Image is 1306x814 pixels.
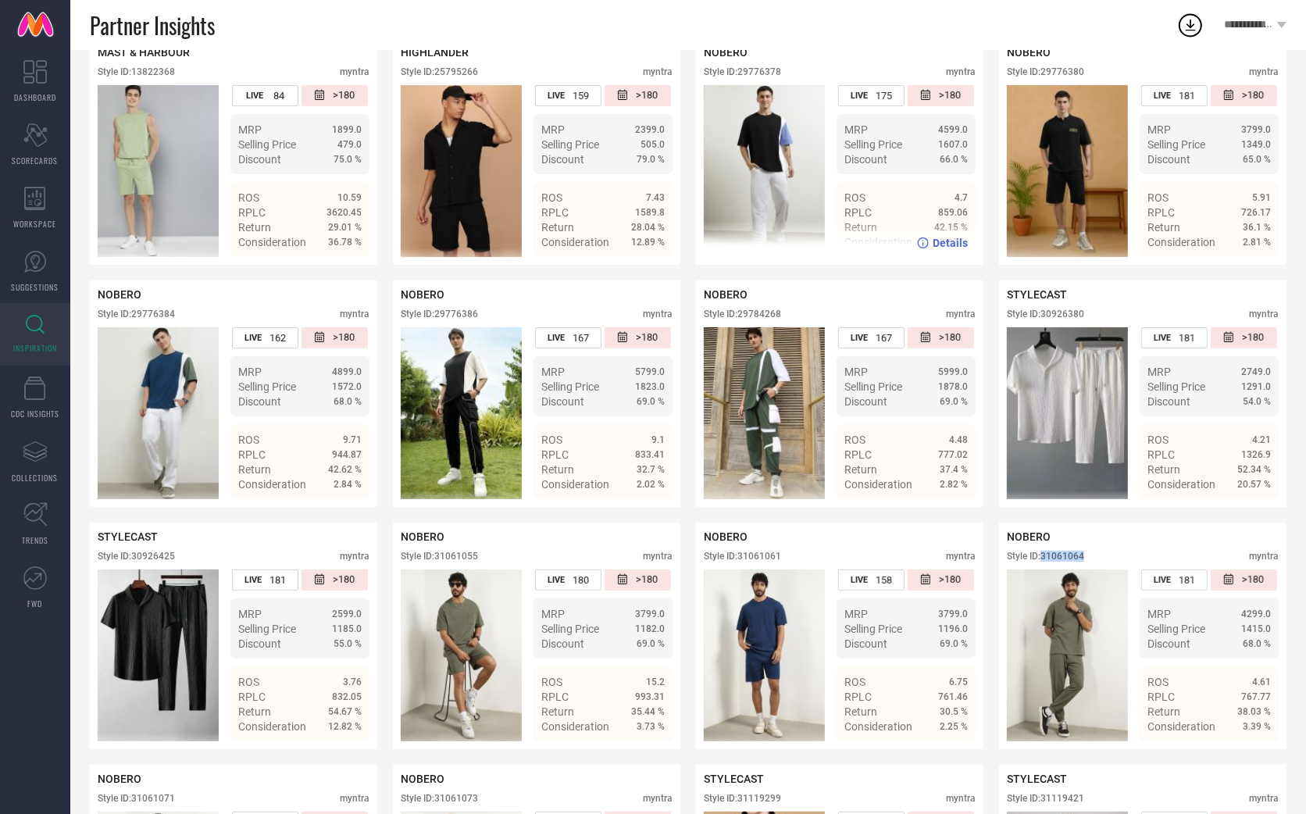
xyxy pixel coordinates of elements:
[1220,506,1271,519] a: Details
[851,575,868,585] span: LIVE
[1249,309,1279,320] div: myntra
[630,748,665,761] span: Details
[326,506,362,519] span: Details
[1147,380,1205,393] span: Selling Price
[938,366,968,377] span: 5999.0
[238,478,306,491] span: Consideration
[1242,331,1264,345] span: >180
[704,327,825,499] img: Style preview image
[636,89,658,102] span: >180
[541,380,599,393] span: Selling Price
[838,569,905,591] div: Number of days the style has been live on the platform
[1147,395,1190,408] span: Discount
[1220,748,1271,761] a: Details
[337,139,362,150] span: 479.0
[1242,89,1264,102] span: >180
[704,327,825,499] div: Click to view image
[334,479,362,490] span: 2.84 %
[1236,506,1271,519] span: Details
[908,85,974,106] div: Number of days since the style was first listed on the platform
[1154,91,1171,101] span: LIVE
[1242,573,1264,587] span: >180
[333,331,355,345] span: >180
[1211,85,1277,106] div: Number of days since the style was first listed on the platform
[14,218,57,230] span: WORKSPACE
[605,569,671,591] div: Number of days since the style was first listed on the platform
[1249,66,1279,77] div: myntra
[1147,623,1205,635] span: Selling Price
[535,85,601,106] div: Number of days the style has been live on the platform
[273,90,284,102] span: 84
[1007,46,1051,59] span: NOBERO
[844,380,902,393] span: Selling Price
[614,506,665,519] a: Details
[1007,288,1067,301] span: STYLECAST
[643,551,673,562] div: myntra
[1154,333,1171,343] span: LIVE
[238,608,262,620] span: MRP
[14,91,56,103] span: DASHBOARD
[844,191,865,204] span: ROS
[1179,574,1195,586] span: 181
[635,207,665,218] span: 1589.8
[98,309,175,320] div: Style ID: 29776384
[1007,327,1128,499] div: Click to view image
[334,154,362,165] span: 75.0 %
[844,448,872,461] span: RPLC
[1236,264,1271,277] span: Details
[98,66,175,77] div: Style ID: 13822368
[1141,569,1208,591] div: Number of days the style has been live on the platform
[844,123,868,136] span: MRP
[238,448,266,461] span: RPLC
[332,449,362,460] span: 944.87
[1237,464,1271,475] span: 52.34 %
[541,221,574,234] span: Return
[1243,154,1271,165] span: 65.0 %
[11,408,59,419] span: CDC INSIGHTS
[1241,124,1271,135] span: 3799.0
[1147,153,1190,166] span: Discount
[933,748,968,761] span: Details
[1147,221,1180,234] span: Return
[541,395,584,408] span: Discount
[636,573,658,587] span: >180
[311,506,362,519] a: Details
[1007,309,1084,320] div: Style ID: 30926380
[340,66,369,77] div: myntra
[548,91,565,101] span: LIVE
[939,331,961,345] span: >180
[1211,569,1277,591] div: Number of days since the style was first listed on the platform
[1252,192,1271,203] span: 5.91
[98,288,141,301] span: NOBERO
[401,288,444,301] span: NOBERO
[938,623,968,634] span: 1196.0
[635,381,665,392] span: 1823.0
[98,46,190,59] span: MAST & HARBOUR
[1007,327,1128,499] img: Style preview image
[643,66,673,77] div: myntra
[328,464,362,475] span: 42.62 %
[1007,66,1084,77] div: Style ID: 29776380
[401,530,444,543] span: NOBERO
[1241,366,1271,377] span: 2749.0
[401,327,522,499] img: Style preview image
[238,153,281,166] span: Discount
[844,691,872,703] span: RPLC
[98,530,158,543] span: STYLECAST
[940,638,968,649] span: 69.0 %
[933,506,968,519] span: Details
[1147,138,1205,151] span: Selling Price
[12,281,59,293] span: SUGGESTIONS
[1249,551,1279,562] div: myntra
[938,609,968,619] span: 3799.0
[1007,569,1128,741] div: Click to view image
[541,206,569,219] span: RPLC
[876,574,892,586] span: 158
[844,138,902,151] span: Selling Price
[12,472,59,484] span: COLLECTIONS
[238,463,271,476] span: Return
[22,534,48,546] span: TRENDS
[1007,569,1128,741] img: Style preview image
[851,91,868,101] span: LIVE
[949,677,968,687] span: 6.75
